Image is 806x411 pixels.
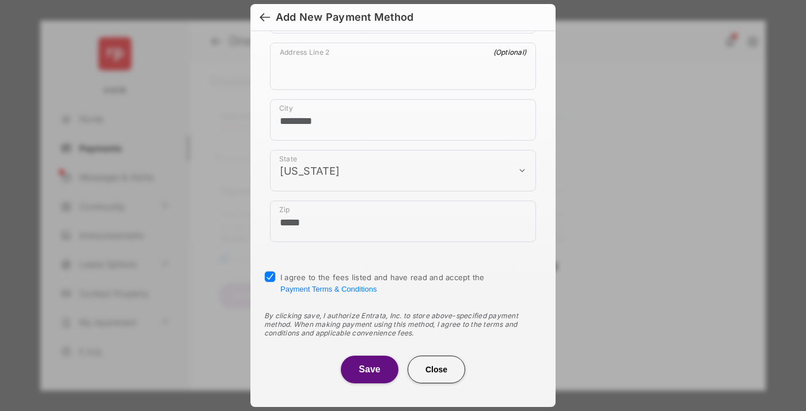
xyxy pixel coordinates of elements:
div: payment_method_screening[postal_addresses][addressLine2] [270,43,536,90]
button: I agree to the fees listed and have read and accept the [280,285,377,293]
span: I agree to the fees listed and have read and accept the [280,273,485,293]
div: payment_method_screening[postal_addresses][administrativeArea] [270,150,536,191]
div: Add New Payment Method [276,11,413,24]
button: Close [408,356,465,383]
div: payment_method_screening[postal_addresses][locality] [270,99,536,141]
button: Save [341,356,398,383]
div: payment_method_screening[postal_addresses][postalCode] [270,201,536,242]
div: By clicking save, I authorize Entrata, Inc. to store above-specified payment method. When making ... [264,311,542,337]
